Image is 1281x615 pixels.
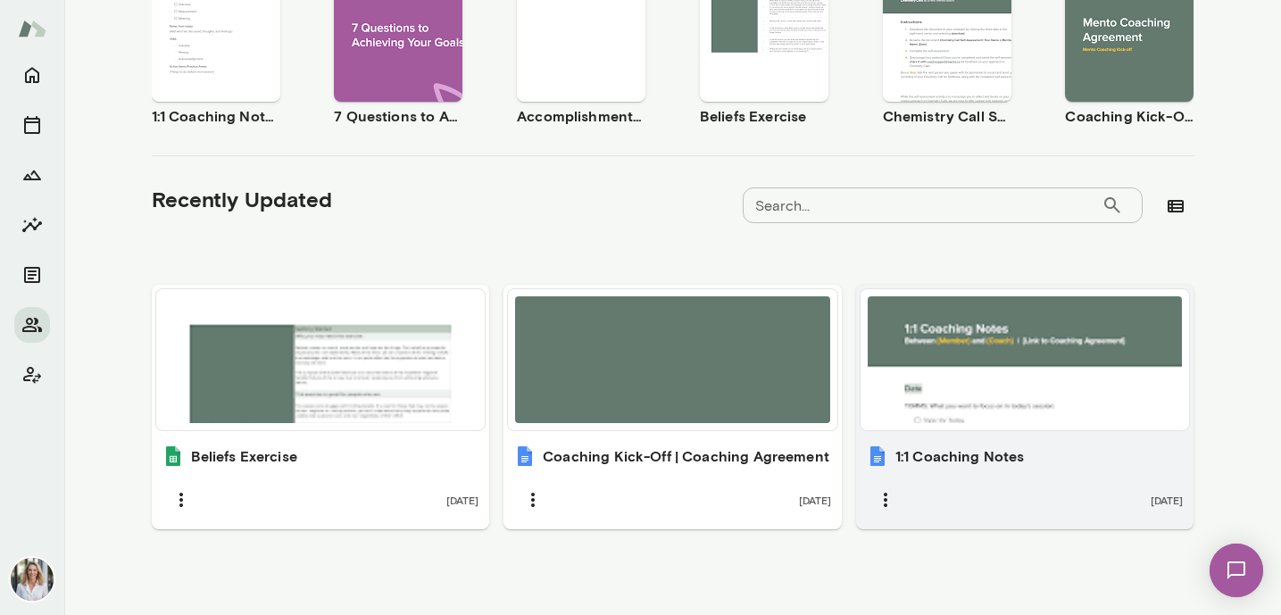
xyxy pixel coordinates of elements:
h6: Beliefs Exercise [191,445,297,467]
button: Documents [14,257,50,293]
button: Insights [14,207,50,243]
h6: Chemistry Call Self-Assessment [Coaches only] [883,105,1011,127]
h6: Accomplishment Tracker [517,105,645,127]
h6: Coaching Kick-Off | Coaching Agreement [1065,105,1194,127]
h6: Coaching Kick-Off | Coaching Agreement [543,445,829,467]
span: [DATE] [1151,493,1183,507]
h5: Recently Updated [152,185,332,213]
span: [DATE] [446,493,478,507]
img: Jennifer Palazzo [11,558,54,601]
img: Coaching Kick-Off | Coaching Agreement [514,445,536,467]
img: Mento [18,12,46,46]
h6: 1:1 Coaching Notes [895,445,1025,467]
h6: Beliefs Exercise [700,105,828,127]
h6: 1:1 Coaching Notes [152,105,280,127]
h6: 7 Questions to Achieving Your Goals [334,105,462,127]
button: Sessions [14,107,50,143]
button: Home [14,57,50,93]
span: [DATE] [799,493,831,507]
button: Members [14,307,50,343]
button: Growth Plan [14,157,50,193]
img: Beliefs Exercise [162,445,184,467]
button: Client app [14,357,50,393]
img: 1:1 Coaching Notes [867,445,888,467]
